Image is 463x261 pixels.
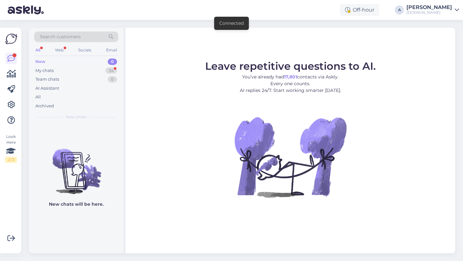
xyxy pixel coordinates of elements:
[232,99,348,215] img: No Chat active
[105,46,118,54] div: Email
[35,59,45,65] div: New
[54,46,65,54] div: Web
[108,59,117,65] div: 0
[35,76,59,83] div: Team chats
[34,46,41,54] div: All
[35,85,59,92] div: AI Assistant
[40,33,81,40] span: Search customers
[219,20,244,27] div: Connected
[5,134,17,163] div: Look Here
[406,5,452,10] div: [PERSON_NAME]
[49,201,104,208] p: New chats will be here.
[395,5,404,14] div: A
[284,74,297,80] b: 17,801
[77,46,93,54] div: Socials
[29,137,123,195] img: No chats
[35,94,41,100] div: All
[108,76,117,83] div: 0
[35,67,54,74] div: My chats
[105,67,117,74] div: 34
[406,10,452,15] div: [DOMAIN_NAME]
[5,157,17,163] div: 2 / 3
[5,33,17,45] img: Askly Logo
[205,74,376,94] p: You’ve already had contacts via Askly. Every one counts. AI replies 24/7. Start working smarter [...
[406,5,459,15] a: [PERSON_NAME][DOMAIN_NAME]
[205,60,376,72] span: Leave repetitive questions to AI.
[340,4,379,16] div: Off-hour
[35,103,54,109] div: Archived
[66,114,86,120] span: New chats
